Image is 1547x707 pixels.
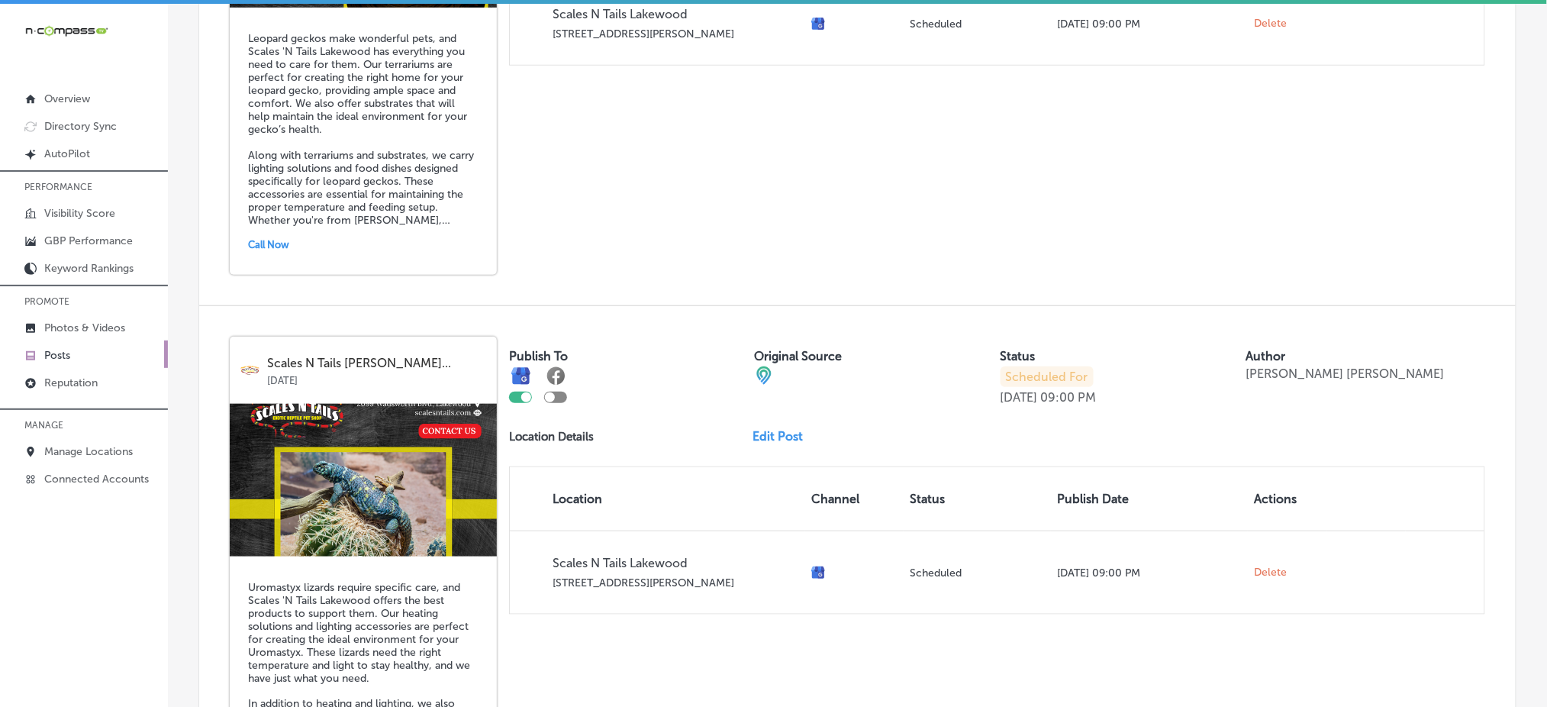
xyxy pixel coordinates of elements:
[509,349,568,363] label: Publish To
[1057,567,1242,579] p: [DATE] 09:00 PM
[44,445,133,458] p: Manage Locations
[553,7,799,21] p: Scales N Tails Lakewood
[44,473,149,486] p: Connected Accounts
[1001,390,1038,405] p: [DATE]
[755,366,773,385] img: cba84b02adce74ede1fb4a8549a95eca.png
[44,321,125,334] p: Photos & Videos
[1254,566,1287,579] span: Delete
[44,262,134,275] p: Keyword Rankings
[1248,467,1326,531] th: Actions
[44,349,70,362] p: Posts
[44,92,90,105] p: Overview
[1246,349,1285,363] label: Author
[44,147,90,160] p: AutoPilot
[753,429,816,444] a: Edit Post
[44,207,115,220] p: Visibility Score
[1001,349,1036,363] label: Status
[1254,17,1287,31] span: Delete
[1041,390,1097,405] p: 09:00 PM
[267,370,486,386] p: [DATE]
[240,361,259,380] img: logo
[44,120,117,133] p: Directory Sync
[230,404,497,557] img: 28ac3110-735f-4edd-825f-6751c4b303d1pet-store-reptiles-amphibians-scales-n-tails-lakewood-c.png
[267,357,486,370] p: Scales N Tails [PERSON_NAME]...
[755,349,843,363] label: Original Source
[509,430,594,444] p: Location Details
[1246,366,1444,381] p: [PERSON_NAME] [PERSON_NAME]
[44,234,133,247] p: GBP Performance
[805,467,904,531] th: Channel
[44,376,98,389] p: Reputation
[510,467,805,531] th: Location
[24,24,108,38] img: 660ab0bf-5cc7-4cb8-ba1c-48b5ae0f18e60NCTV_CLogo_TV_Black_-500x88.png
[248,32,479,227] h5: Leopard geckos make wonderful pets, and Scales 'N Tails Lakewood has everything you need to care ...
[553,556,799,570] p: Scales N Tails Lakewood
[1001,366,1094,387] p: Scheduled For
[1057,18,1242,31] p: [DATE] 09:00 PM
[904,467,1051,531] th: Status
[1051,467,1248,531] th: Publish Date
[553,27,799,40] p: [STREET_ADDRESS][PERSON_NAME]
[910,18,1045,31] p: Scheduled
[910,567,1045,579] p: Scheduled
[553,576,799,589] p: [STREET_ADDRESS][PERSON_NAME]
